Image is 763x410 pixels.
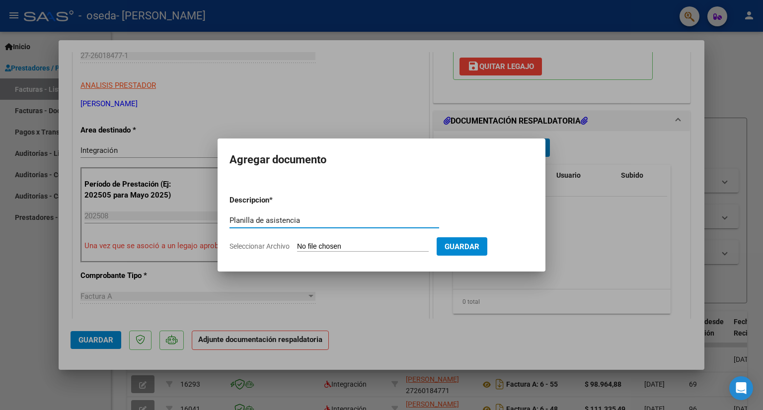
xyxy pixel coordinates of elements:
span: Guardar [445,242,479,251]
h2: Agregar documento [229,150,534,169]
span: Seleccionar Archivo [229,242,290,250]
div: Open Intercom Messenger [729,376,753,400]
button: Guardar [437,237,487,256]
p: Descripcion [229,195,321,206]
